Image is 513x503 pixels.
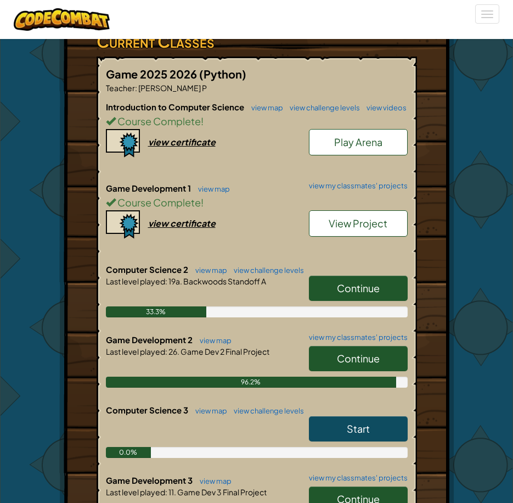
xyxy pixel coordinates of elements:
[167,346,179,356] span: 26.
[106,264,190,275] span: Computer Science 2
[284,103,360,112] a: view challenge levels
[347,422,370,435] span: Start
[165,276,167,286] span: :
[337,352,380,365] span: Continue
[167,276,182,286] span: 19a.
[137,83,207,93] span: [PERSON_NAME] P
[199,67,246,81] span: (Python)
[106,83,135,93] span: Teacher
[106,102,246,112] span: Introduction to Computer Science
[228,266,304,275] a: view challenge levels
[106,447,151,458] div: 0.0%
[106,210,140,239] img: certificate-icon.png
[14,8,110,31] img: CodeCombat logo
[106,276,165,286] span: Last level played
[106,346,165,356] span: Last level played
[361,103,407,112] a: view videos
[106,129,140,158] img: certificate-icon.png
[135,83,137,93] span: :
[116,115,201,127] span: Course Complete
[303,182,408,189] a: view my classmates' projects
[334,136,382,148] span: Play Arena
[201,196,204,209] span: !
[303,474,408,482] a: view my classmates' projects
[246,103,283,112] a: view map
[106,475,194,485] span: Game Development 3
[329,217,387,230] span: View Project
[106,334,194,345] span: Game Development 2
[228,406,304,415] a: view challenge levels
[167,487,176,497] span: 11.
[190,406,227,415] a: view map
[193,185,230,193] a: view map
[106,487,165,497] span: Last level played
[190,266,227,275] a: view map
[179,346,269,356] span: Game Dev 2 Final Project
[194,477,232,485] a: view map
[303,334,408,341] a: view my classmates' projects
[106,377,396,388] div: 96.2%
[337,282,380,294] span: Continue
[182,276,266,286] span: Backwoods Standoff A
[165,346,167,356] span: :
[97,29,417,54] h3: Current Classes
[148,217,216,229] div: view certificate
[201,115,204,127] span: !
[106,306,206,317] div: 33.3%
[165,487,167,497] span: :
[106,183,193,193] span: Game Development 1
[176,487,267,497] span: Game Dev 3 Final Project
[148,136,216,148] div: view certificate
[106,217,216,229] a: view certificate
[106,67,199,81] span: Game 2025 2026
[116,196,201,209] span: Course Complete
[106,405,190,415] span: Computer Science 3
[106,136,216,148] a: view certificate
[194,336,232,345] a: view map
